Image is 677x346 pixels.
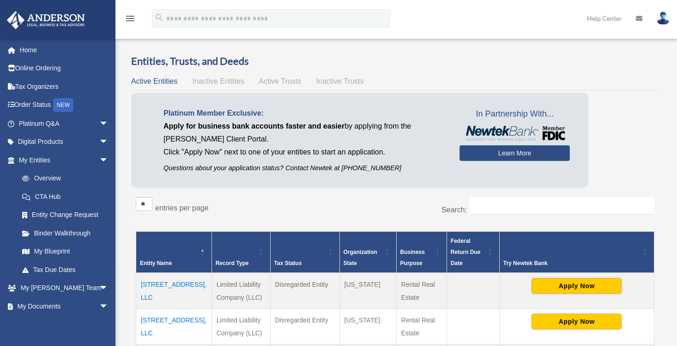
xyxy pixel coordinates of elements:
td: Limited Liability Company (LLC) [212,309,270,344]
span: arrow_drop_down [99,133,118,152]
img: User Pic [656,12,670,25]
th: Record Type: Activate to sort [212,231,270,273]
a: menu [125,16,136,24]
td: [STREET_ADDRESS], LLC [136,273,212,309]
a: My Entitiesarrow_drop_down [6,151,118,169]
a: CTA Hub [13,187,118,206]
span: Inactive Entities [193,77,244,85]
span: arrow_drop_down [99,151,118,170]
td: Rental Real Estate [396,273,447,309]
a: Order StatusNEW [6,96,122,115]
span: Federal Return Due Date [451,238,481,266]
button: Apply Now [532,278,622,294]
span: Record Type [216,260,249,266]
a: Entity Change Request [13,206,118,224]
span: arrow_drop_down [99,279,118,298]
span: Business Purpose [400,249,425,266]
i: menu [125,13,136,24]
a: Platinum Q&Aarrow_drop_down [6,114,122,133]
td: [STREET_ADDRESS], LLC [136,309,212,344]
a: My [PERSON_NAME] Teamarrow_drop_down [6,279,122,297]
th: Organization State: Activate to sort [339,231,396,273]
a: Overview [13,169,113,188]
p: Questions about your application status? Contact Newtek at [PHONE_NUMBER] [163,162,446,174]
td: Limited Liability Company (LLC) [212,273,270,309]
span: Inactive Trusts [316,77,364,85]
td: Disregarded Entity [270,309,339,344]
a: Digital Productsarrow_drop_down [6,133,122,151]
a: Binder Walkthrough [13,224,118,242]
label: entries per page [155,204,209,212]
h3: Entities, Trusts, and Deeds [131,54,659,68]
td: Rental Real Estate [396,309,447,344]
span: Organization State [344,249,377,266]
td: [US_STATE] [339,309,396,344]
span: Active Trusts [259,77,302,85]
th: Try Newtek Bank : Activate to sort [499,231,654,273]
a: Learn More [459,145,570,161]
th: Entity Name: Activate to invert sorting [136,231,212,273]
td: Disregarded Entity [270,273,339,309]
a: Tax Organizers [6,77,122,96]
th: Business Purpose: Activate to sort [396,231,447,273]
a: My Blueprint [13,242,118,261]
p: Platinum Member Exclusive: [163,107,446,120]
button: Apply Now [532,314,622,329]
th: Federal Return Due Date: Activate to sort [447,231,499,273]
span: Entity Name [140,260,172,266]
div: Try Newtek Bank [503,258,640,269]
p: by applying from the [PERSON_NAME] Client Portal. [163,120,446,146]
img: Anderson Advisors Platinum Portal [4,11,88,29]
span: Active Entities [131,77,177,85]
a: Home [6,41,122,59]
div: NEW [53,98,73,112]
i: search [154,12,164,23]
span: Apply for business bank accounts faster and easier [163,122,345,130]
span: In Partnership With... [459,107,570,122]
label: Search: [441,206,467,214]
span: arrow_drop_down [99,114,118,133]
a: My Documentsarrow_drop_down [6,297,122,315]
th: Tax Status: Activate to sort [270,231,339,273]
a: Online Ordering [6,59,122,78]
td: [US_STATE] [339,273,396,309]
span: Tax Status [274,260,302,266]
span: arrow_drop_down [99,297,118,316]
p: Click "Apply Now" next to one of your entities to start an application. [163,146,446,159]
a: Tax Due Dates [13,260,118,279]
img: NewtekBankLogoSM.png [464,126,565,141]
